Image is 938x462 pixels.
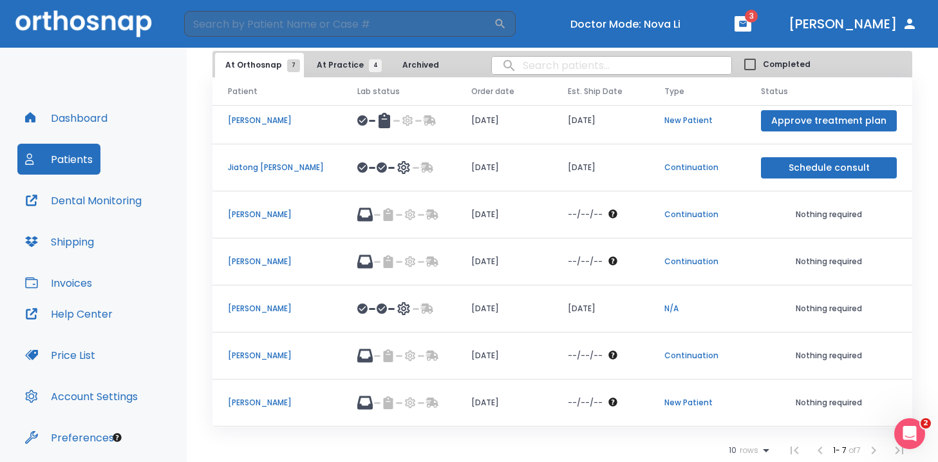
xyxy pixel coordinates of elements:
[17,102,115,133] button: Dashboard
[215,53,455,77] div: tabs
[17,298,120,329] button: Help Center
[833,445,849,456] span: 1 - 7
[664,162,730,173] p: Continuation
[228,350,326,361] p: [PERSON_NAME]
[568,209,633,220] div: The date will be available after approving treatment plan
[664,303,730,314] p: N/A
[184,11,494,37] input: Search by Patient Name or Case #
[568,209,603,220] p: --/--/--
[552,144,649,191] td: [DATE]
[471,86,514,97] span: Order date
[228,86,258,97] span: Patient
[763,59,811,70] span: Completed
[849,445,861,456] span: of 7
[761,157,897,178] button: Schedule consult
[736,446,758,455] span: rows
[552,285,649,332] td: [DATE]
[568,256,633,267] div: The date will be available after approving treatment plan
[761,209,897,220] p: Nothing required
[17,144,100,175] button: Patients
[492,53,731,78] input: search
[664,115,730,126] p: New Patient
[664,397,730,409] p: New Patient
[456,238,552,285] td: [DATE]
[228,209,326,220] p: [PERSON_NAME]
[228,397,326,409] p: [PERSON_NAME]
[761,86,788,97] span: Status
[456,97,552,144] td: [DATE]
[568,256,603,267] p: --/--/--
[548,14,702,35] button: Doctor Mode: Nova Li
[568,397,633,409] div: The date will be available after approving treatment plan
[568,350,603,361] p: --/--/--
[17,422,122,453] button: Preferences
[664,86,684,97] span: Type
[111,432,123,443] div: Tooltip anchor
[228,162,326,173] p: Jiatong [PERSON_NAME]
[761,256,897,267] p: Nothing required
[783,12,923,35] button: [PERSON_NAME]
[228,115,326,126] p: [PERSON_NAME]
[456,191,552,238] td: [DATE]
[287,59,300,72] span: 7
[17,381,145,412] button: Account Settings
[17,185,149,216] button: Dental Monitoring
[17,267,100,298] button: Invoices
[761,110,897,131] button: Approve treatment plan
[894,418,925,449] iframe: Intercom live chat
[369,59,382,72] span: 4
[729,446,736,455] span: 10
[456,380,552,427] td: [DATE]
[456,332,552,380] td: [DATE]
[456,144,552,191] td: [DATE]
[317,59,375,71] span: At Practice
[17,226,102,257] button: Shipping
[664,350,730,361] p: Continuation
[664,256,730,267] p: Continuation
[761,397,897,409] p: Nothing required
[357,86,400,97] span: Lab status
[568,350,633,361] div: The date will be available after approving treatment plan
[761,303,897,314] p: Nothing required
[228,303,326,314] p: [PERSON_NAME]
[456,285,552,332] td: [DATE]
[225,59,294,71] span: At Orthosnap
[921,418,931,428] span: 2
[761,350,897,361] p: Nothing required
[745,10,758,23] span: 3
[15,10,152,37] img: Orthosnap
[388,53,453,77] button: Archived
[568,397,603,409] p: --/--/--
[17,340,103,371] button: Price List
[568,86,623,97] span: Est. Ship Date
[552,97,649,144] td: [DATE]
[664,209,730,220] p: Continuation
[228,256,326,267] p: [PERSON_NAME]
